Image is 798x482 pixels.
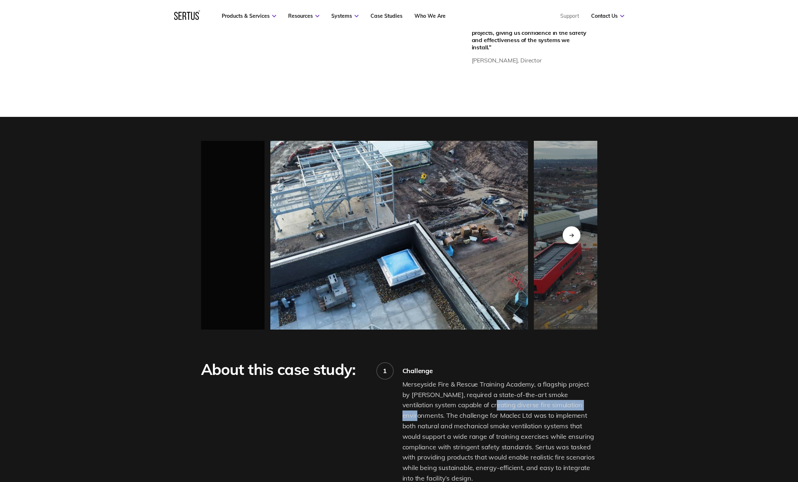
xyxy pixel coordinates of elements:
div: [PERSON_NAME], Director [472,54,591,66]
img: merseyside-3.jpeg [534,141,791,330]
div: About this case study: [201,361,366,378]
a: Resources [288,13,319,19]
div: Challenge [402,367,597,375]
a: Products & Services [222,13,276,19]
a: Support [560,13,579,19]
a: Case Studies [371,13,402,19]
iframe: Chat Widget [762,447,798,482]
div: 1 [383,367,387,375]
a: Contact Us [591,13,624,19]
div: Next slide [562,226,580,244]
img: merseyside-2.jpeg [270,141,528,330]
a: Systems [331,13,359,19]
a: Who We Are [414,13,446,19]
